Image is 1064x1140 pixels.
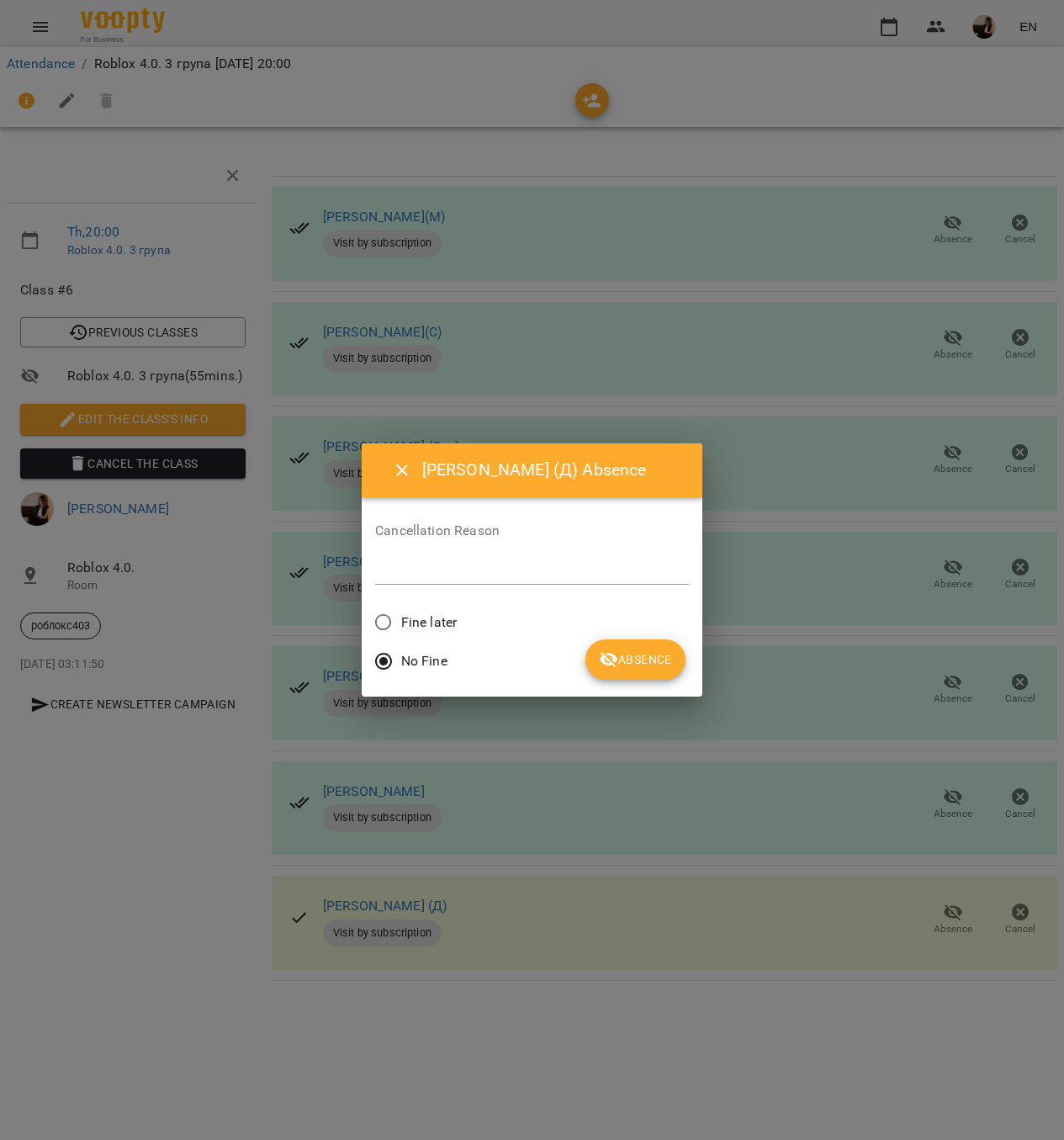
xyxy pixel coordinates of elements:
[375,524,689,538] label: Cancellation Reason
[401,651,447,671] span: No Fine
[401,612,457,633] span: Fine later
[599,650,672,670] span: Absence
[382,450,422,490] button: Close
[422,457,682,483] h6: [PERSON_NAME] (Д) Absence
[585,639,686,680] button: Absence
